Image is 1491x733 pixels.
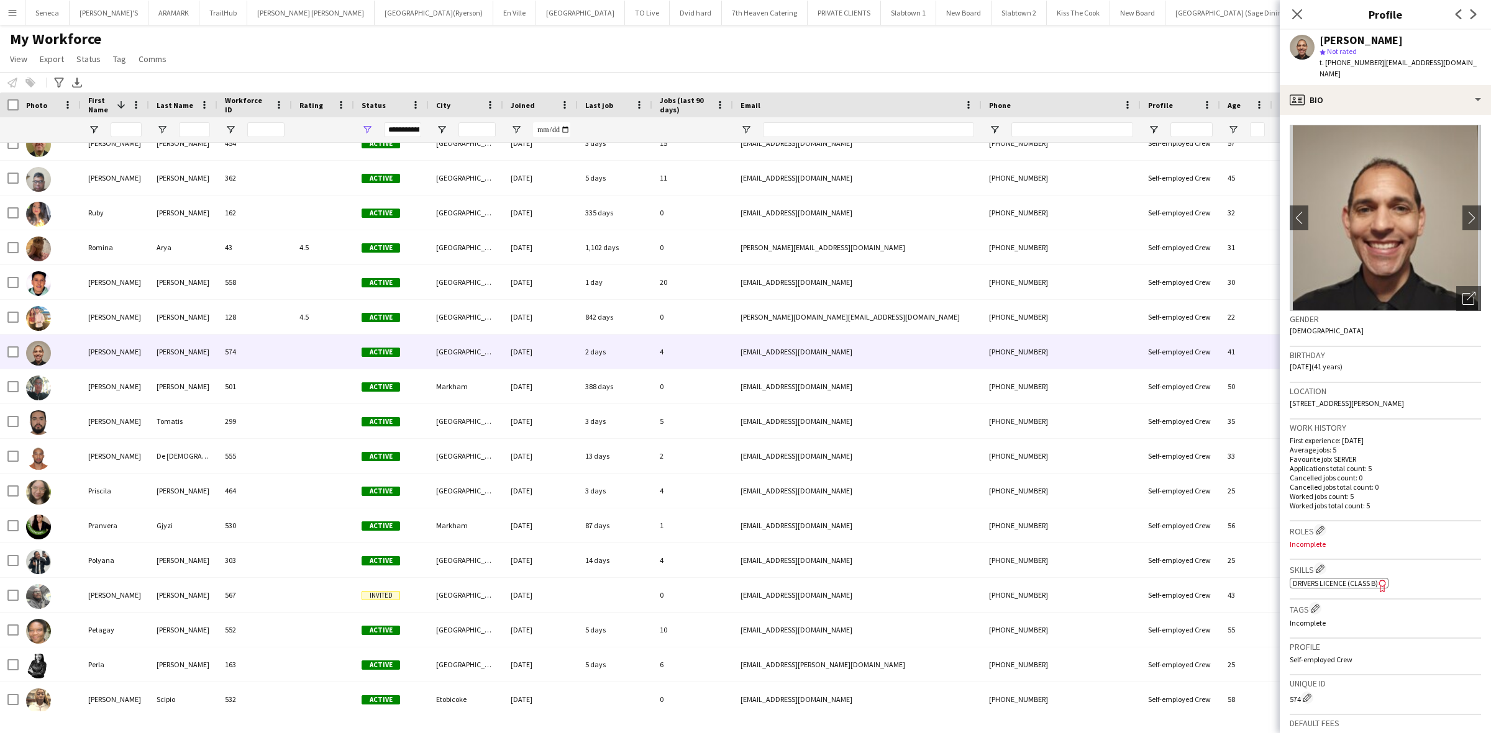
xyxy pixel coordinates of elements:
[81,230,149,264] div: Romina
[436,124,447,135] button: Open Filter Menu
[1011,122,1133,137] input: Phone Filter Input
[1220,508,1272,542] div: 56
[1141,300,1220,334] div: Self-employed Crew
[1220,230,1272,264] div: 31
[1141,230,1220,264] div: Self-employed Crew
[429,161,503,195] div: [GEOGRAPHIC_DATA]
[157,124,168,135] button: Open Filter Menu
[625,1,670,25] button: TO Live
[652,474,733,508] div: 4
[26,445,51,470] img: Radi Gabriel De Jesus Mercedes
[503,265,578,299] div: [DATE]
[503,300,578,334] div: [DATE]
[26,341,51,366] img: Robin Lewko
[70,75,84,90] app-action-btn: Export XLSX
[578,300,652,334] div: 842 days
[25,1,70,25] button: Seneca
[1290,445,1481,454] p: Average jobs: 5
[1220,335,1272,369] div: 41
[26,410,51,435] img: Renato Tomatis
[26,306,51,331] img: Rocio Gomez
[10,53,27,65] span: View
[982,196,1141,230] div: [PHONE_NUMBER]
[722,1,808,25] button: 7th Heaven Catering
[578,126,652,160] div: 3 days
[429,300,503,334] div: [GEOGRAPHIC_DATA]
[1220,474,1272,508] div: 25
[113,53,126,65] span: Tag
[362,243,400,253] span: Active
[1320,35,1403,46] div: [PERSON_NAME]
[741,124,752,135] button: Open Filter Menu
[26,271,51,296] img: Rodolfo Sebastián López
[81,335,149,369] div: [PERSON_NAME]
[26,167,51,192] img: Rupert Rodrigues
[26,236,51,261] img: Romina Arya
[733,300,982,334] div: [PERSON_NAME][DOMAIN_NAME][EMAIL_ADDRESS][DOMAIN_NAME]
[217,369,292,403] div: 501
[362,139,400,148] span: Active
[52,75,66,90] app-action-btn: Advanced filters
[217,196,292,230] div: 162
[652,682,733,716] div: 0
[503,578,578,612] div: [DATE]
[503,439,578,473] div: [DATE]
[652,335,733,369] div: 4
[652,647,733,681] div: 6
[1110,1,1165,25] button: New Board
[362,487,400,496] span: Active
[1280,85,1491,115] div: Bio
[217,474,292,508] div: 464
[578,265,652,299] div: 1 day
[652,543,733,577] div: 4
[217,161,292,195] div: 362
[1290,464,1481,473] p: Applications total count: 5
[217,265,292,299] div: 558
[81,265,149,299] div: [PERSON_NAME]
[982,161,1141,195] div: [PHONE_NUMBER]
[10,30,101,48] span: My Workforce
[217,647,292,681] div: 163
[1141,578,1220,612] div: Self-employed Crew
[652,439,733,473] div: 2
[1148,124,1159,135] button: Open Filter Menu
[1141,682,1220,716] div: Self-employed Crew
[503,335,578,369] div: [DATE]
[982,578,1141,612] div: [PHONE_NUMBER]
[989,101,1011,110] span: Phone
[26,584,51,609] img: Phillip Haughton
[362,209,400,218] span: Active
[1290,482,1481,492] p: Cancelled jobs total count: 0
[503,647,578,681] div: [DATE]
[362,348,400,357] span: Active
[578,474,652,508] div: 3 days
[578,508,652,542] div: 87 days
[652,196,733,230] div: 0
[982,474,1141,508] div: [PHONE_NUMBER]
[179,122,210,137] input: Last Name Filter Input
[149,300,217,334] div: [PERSON_NAME]
[733,265,982,299] div: [EMAIL_ADDRESS][DOMAIN_NAME]
[578,439,652,473] div: 13 days
[733,474,982,508] div: [EMAIL_ADDRESS][DOMAIN_NAME]
[81,647,149,681] div: Perla
[733,543,982,577] div: [EMAIL_ADDRESS][DOMAIN_NAME]
[733,647,982,681] div: [EMAIL_ADDRESS][PERSON_NAME][DOMAIN_NAME]
[503,508,578,542] div: [DATE]
[81,613,149,647] div: Petagay
[1228,101,1241,110] span: Age
[81,126,149,160] div: [PERSON_NAME]
[733,230,982,264] div: [PERSON_NAME][EMAIL_ADDRESS][DOMAIN_NAME]
[429,647,503,681] div: [GEOGRAPHIC_DATA]
[247,122,285,137] input: Workforce ID Filter Input
[70,1,148,25] button: [PERSON_NAME]'S
[503,404,578,438] div: [DATE]
[81,300,149,334] div: [PERSON_NAME]
[652,369,733,403] div: 0
[429,439,503,473] div: [GEOGRAPHIC_DATA]
[1141,508,1220,542] div: Self-employed Crew
[429,474,503,508] div: [GEOGRAPHIC_DATA]
[936,1,992,25] button: New Board
[652,300,733,334] div: 0
[149,682,217,716] div: Scipio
